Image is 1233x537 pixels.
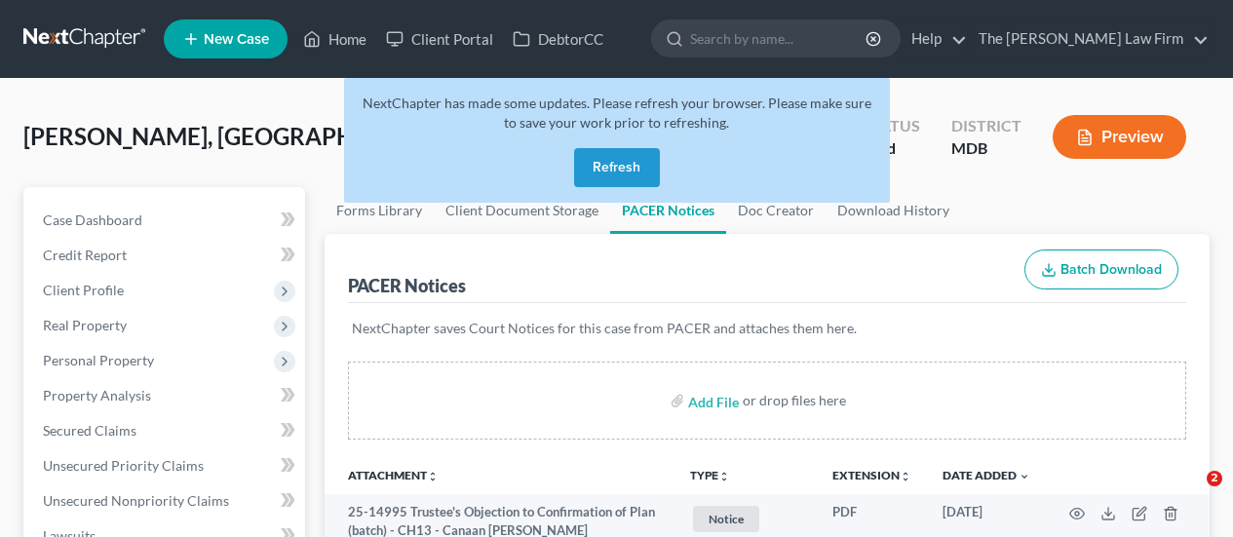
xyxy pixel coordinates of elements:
a: Forms Library [325,187,434,234]
button: Batch Download [1024,249,1178,290]
span: Notice [693,506,759,532]
span: Personal Property [43,352,154,368]
span: Client Profile [43,282,124,298]
button: Refresh [574,148,660,187]
span: Property Analysis [43,387,151,403]
div: Status [863,115,920,137]
i: unfold_more [427,471,439,482]
a: Unsecured Priority Claims [27,448,305,483]
button: TYPEunfold_more [690,470,730,482]
div: District [951,115,1021,137]
span: 2 [1207,471,1222,486]
a: Case Dashboard [27,203,305,238]
a: Unsecured Nonpriority Claims [27,483,305,518]
i: unfold_more [718,471,730,482]
span: Batch Download [1060,261,1162,278]
button: Preview [1053,115,1186,159]
a: Help [902,21,967,57]
span: Real Property [43,317,127,333]
a: Date Added expand_more [943,468,1030,482]
span: Credit Report [43,247,127,263]
span: Secured Claims [43,422,136,439]
div: Lead [863,137,920,160]
div: MDB [951,137,1021,160]
i: unfold_more [900,471,911,482]
a: Notice [690,503,801,535]
div: PACER Notices [348,274,466,297]
a: Secured Claims [27,413,305,448]
p: NextChapter saves Court Notices for this case from PACER and attaches them here. [352,319,1182,338]
span: Case Dashboard [43,211,142,228]
span: New Case [204,32,269,47]
iframe: Intercom live chat [1167,471,1214,518]
div: or drop files here [743,391,846,410]
span: NextChapter has made some updates. Please refresh your browser. Please make sure to save your wor... [363,95,871,131]
a: DebtorCC [503,21,613,57]
a: Client Portal [376,21,503,57]
a: Download History [826,187,961,234]
a: Credit Report [27,238,305,273]
span: Unsecured Priority Claims [43,457,204,474]
span: [PERSON_NAME], [GEOGRAPHIC_DATA] [23,122,452,150]
span: Unsecured Nonpriority Claims [43,492,229,509]
a: Attachmentunfold_more [348,468,439,482]
input: Search by name... [690,20,868,57]
a: Home [293,21,376,57]
i: expand_more [1019,471,1030,482]
a: Property Analysis [27,378,305,413]
a: Extensionunfold_more [832,468,911,482]
a: The [PERSON_NAME] Law Firm [969,21,1209,57]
